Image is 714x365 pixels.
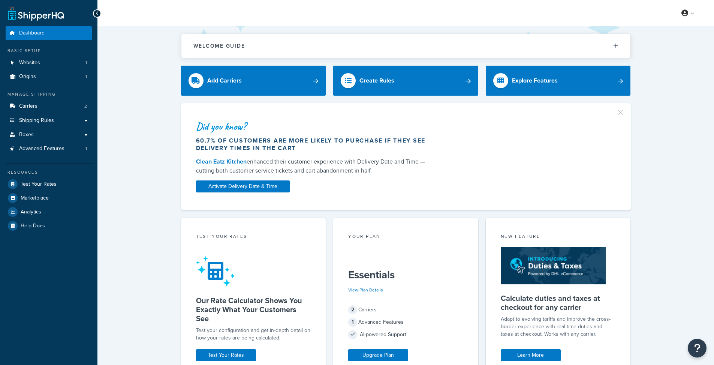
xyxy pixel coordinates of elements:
[196,121,433,132] div: Did you know?
[207,75,242,86] div: Add Carriers
[181,34,630,58] button: Welcome Guide
[21,209,41,215] span: Analytics
[501,294,616,312] h5: Calculate duties and taxes at checkout for any carrier
[6,219,92,233] a: Help Docs
[348,317,463,327] div: Advanced Features
[196,137,433,152] div: 60.7% of customers are more likely to purchase if they see delivery times in the cart
[6,142,92,156] a: Advanced Features1
[6,191,92,205] a: Marketplace
[348,269,463,281] h5: Essentials
[19,103,37,110] span: Carriers
[6,99,92,113] li: Carriers
[333,66,478,96] a: Create Rules
[6,91,92,98] div: Manage Shipping
[348,318,357,327] span: 1
[6,169,92,176] div: Resources
[196,180,290,192] a: Activate Delivery Date & Time
[501,349,561,361] a: Learn More
[6,205,92,219] a: Analytics
[348,329,463,340] div: AI-powered Support
[501,315,616,338] p: Adapt to evolving tariffs and improve the cross-border experience with real-time duties and taxes...
[19,146,64,152] span: Advanced Features
[501,233,616,242] div: New Feature
[688,339,707,357] button: Open Resource Center
[486,66,631,96] a: Explore Features
[196,349,256,361] a: Test Your Rates
[21,195,49,201] span: Marketplace
[19,30,45,36] span: Dashboard
[196,157,247,166] a: Clean Eatz Kitchen
[19,74,36,80] span: Origins
[348,287,383,293] a: View Plan Details
[85,60,87,66] span: 1
[6,56,92,70] li: Websites
[196,157,433,175] div: enhanced their customer experience with Delivery Date and Time — cutting both customer service ti...
[348,233,463,242] div: Your Plan
[193,43,245,49] h2: Welcome Guide
[6,70,92,84] a: Origins1
[85,74,87,80] span: 1
[359,75,394,86] div: Create Rules
[6,56,92,70] a: Websites1
[6,70,92,84] li: Origins
[6,128,92,142] a: Boxes
[196,296,311,323] h5: Our Rate Calculator Shows You Exactly What Your Customers See
[181,66,326,96] a: Add Carriers
[21,181,57,188] span: Test Your Rates
[348,305,463,315] div: Carriers
[196,233,311,242] div: Test your rates
[348,349,408,361] a: Upgrade Plan
[6,48,92,54] div: Basic Setup
[196,327,311,342] div: Test your configuration and get in-depth detail on how your rates are being calculated.
[6,177,92,191] a: Test Your Rates
[19,60,40,66] span: Websites
[19,117,54,124] span: Shipping Rules
[21,223,45,229] span: Help Docs
[19,132,34,138] span: Boxes
[6,114,92,128] a: Shipping Rules
[6,99,92,113] a: Carriers2
[84,103,87,110] span: 2
[85,146,87,152] span: 1
[512,75,558,86] div: Explore Features
[348,305,357,314] span: 2
[6,26,92,40] a: Dashboard
[6,142,92,156] li: Advanced Features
